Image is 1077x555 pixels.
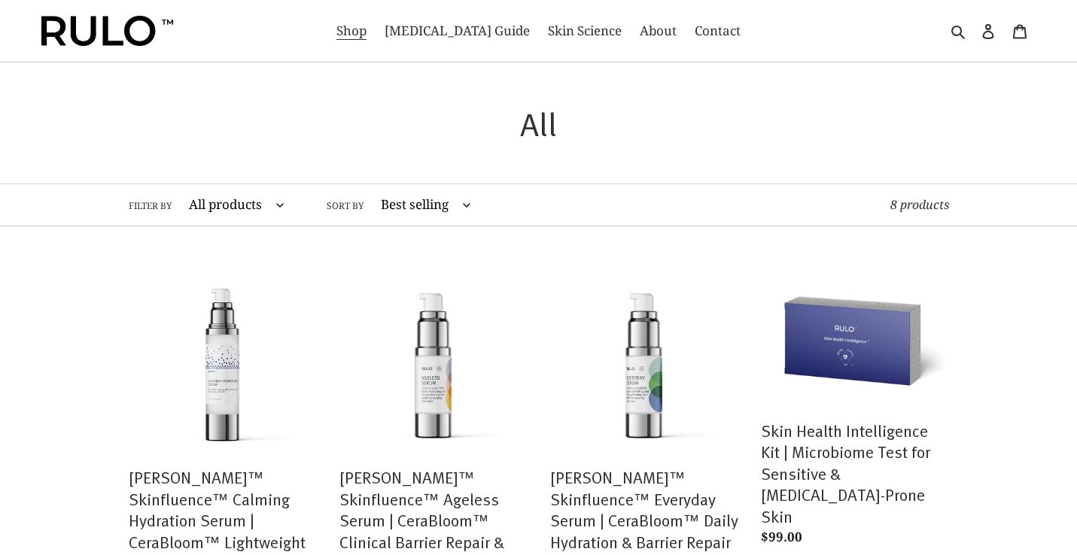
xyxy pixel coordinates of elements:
img: Rulo™ Skin [41,16,173,46]
label: Filter by [129,199,172,213]
a: [MEDICAL_DATA] Guide [377,19,537,43]
label: Sort by [327,199,364,213]
span: Shop [336,22,367,40]
a: Skin Science [540,19,629,43]
h1: All [129,104,949,143]
a: About [632,19,684,43]
iframe: Gorgias live chat messenger [1002,484,1062,540]
span: About [640,22,677,40]
a: Shop [329,19,374,43]
span: [MEDICAL_DATA] Guide [385,22,530,40]
span: 8 products [890,196,949,213]
span: Contact [695,22,741,40]
a: Contact [687,19,748,43]
span: Skin Science [548,22,622,40]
